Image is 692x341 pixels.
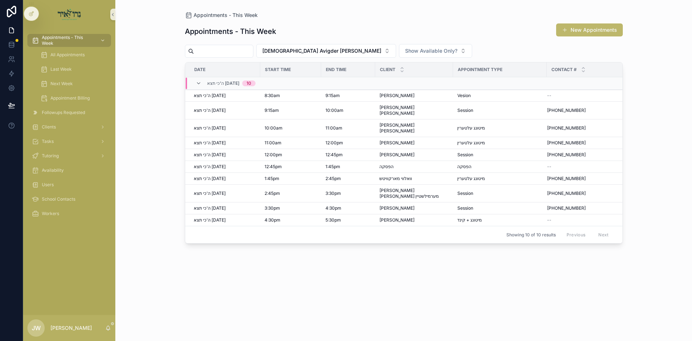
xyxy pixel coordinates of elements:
[50,95,90,101] span: Appointment Billing
[58,9,81,20] img: App logo
[380,152,449,158] a: [PERSON_NAME]
[194,217,256,223] a: ה'כי תצא [DATE]
[457,125,542,131] a: מיטונג עלטערין
[380,67,395,73] span: Client
[42,196,75,202] span: School Contacts
[380,105,449,116] a: [PERSON_NAME] [PERSON_NAME]
[265,125,317,131] a: 10:00am
[265,191,317,196] a: 2:45pm
[194,176,226,182] span: ה'כי תצא [DATE]
[265,217,317,223] a: 4:30pm
[457,205,542,211] a: Session
[42,153,59,159] span: Tutoring
[42,139,54,144] span: Tasks
[380,140,449,146] a: [PERSON_NAME]
[36,48,111,61] a: All Appointments
[457,93,471,99] span: Vesion
[547,176,626,182] a: [PHONE_NUMBER]
[194,125,256,131] a: ה'כי תצא [DATE]
[326,67,346,73] span: End Time
[380,176,412,182] span: וואלווי מארקוויטש
[405,47,457,54] span: Show Available Only?
[547,140,586,146] span: [PHONE_NUMBER]
[194,12,258,19] span: Appointments - This Week
[194,164,256,170] a: ה'כי תצא [DATE]
[506,232,556,238] span: Showing 10 of 10 results
[265,67,291,73] span: Start Time
[457,108,542,113] a: Session
[325,176,341,182] span: 2:45pm
[551,67,577,73] span: Contact #
[265,217,280,223] span: 4:30pm
[325,205,371,211] a: 4:30pm
[194,125,226,131] span: ה'כי תצא [DATE]
[325,191,341,196] span: 3:30pm
[399,44,472,58] button: Select Button
[207,80,240,86] span: ה'כי תצא [DATE]
[325,176,371,182] a: 2:45pm
[547,125,586,131] span: [PHONE_NUMBER]
[457,164,471,170] span: הפסקה
[194,191,256,196] a: ה'כי תצא [DATE]
[547,140,626,146] a: [PHONE_NUMBER]
[457,176,542,182] a: מיטונג עלטערין
[547,164,551,170] span: --
[265,191,280,196] span: 2:45pm
[457,217,482,223] span: מיטונג + קינד
[457,152,473,158] span: Session
[36,92,111,105] a: Appointment Billing
[547,191,586,196] span: [PHONE_NUMBER]
[265,108,317,113] a: 9:15am
[194,140,226,146] span: ה'כי תצא [DATE]
[265,152,317,158] a: 12:00pm
[27,207,111,220] a: Workers
[547,93,626,99] a: --
[325,125,371,131] a: 11:00am
[265,93,280,99] span: 8:30am
[457,217,542,223] a: מיטונג + קינד
[265,176,317,182] a: 1:45pm
[194,108,226,113] span: ה'כי תצא [DATE]
[457,176,485,182] span: מיטונג עלטערין
[265,164,282,170] span: 12:45pm
[50,81,73,87] span: Next Week
[380,205,414,211] span: [PERSON_NAME]
[265,152,282,158] span: 12:00pm
[194,152,226,158] span: ה'כי תצא [DATE]
[194,217,226,223] span: ה'כי תצא [DATE]
[27,34,111,47] a: Appointments - This Week
[265,205,280,211] span: 3:30pm
[457,205,473,211] span: Session
[380,152,414,158] span: [PERSON_NAME]
[325,217,371,223] a: 5:30pm
[458,67,502,73] span: Appointment Type
[36,77,111,90] a: Next Week
[50,52,85,58] span: All Appointments
[194,176,256,182] a: ה'כי תצא [DATE]
[457,191,473,196] span: Session
[380,176,449,182] a: וואלווי מארקוויטש
[194,67,205,73] span: Date
[42,211,59,217] span: Workers
[380,122,449,134] a: [PERSON_NAME] [PERSON_NAME]
[547,191,626,196] a: [PHONE_NUMBER]
[457,125,485,131] span: מיטונג עלטערין
[185,12,258,19] a: Appointments - This Week
[547,108,586,113] span: [PHONE_NUMBER]
[265,176,279,182] span: 1:45pm
[380,188,449,199] span: [PERSON_NAME] [PERSON_NAME] מערמילשטיין
[547,152,626,158] a: [PHONE_NUMBER]
[325,217,341,223] span: 5:30pm
[265,164,317,170] a: 12:45pm
[265,140,281,146] span: 11:00am
[556,23,623,36] button: New Appointments
[194,108,256,113] a: ה'כי תצא [DATE]
[457,108,473,113] span: Session
[325,164,340,170] span: 1:45pm
[325,125,342,131] span: 11:00am
[325,108,343,113] span: 10:00am
[42,110,85,115] span: Followups Requested
[325,152,343,158] span: 12:45pm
